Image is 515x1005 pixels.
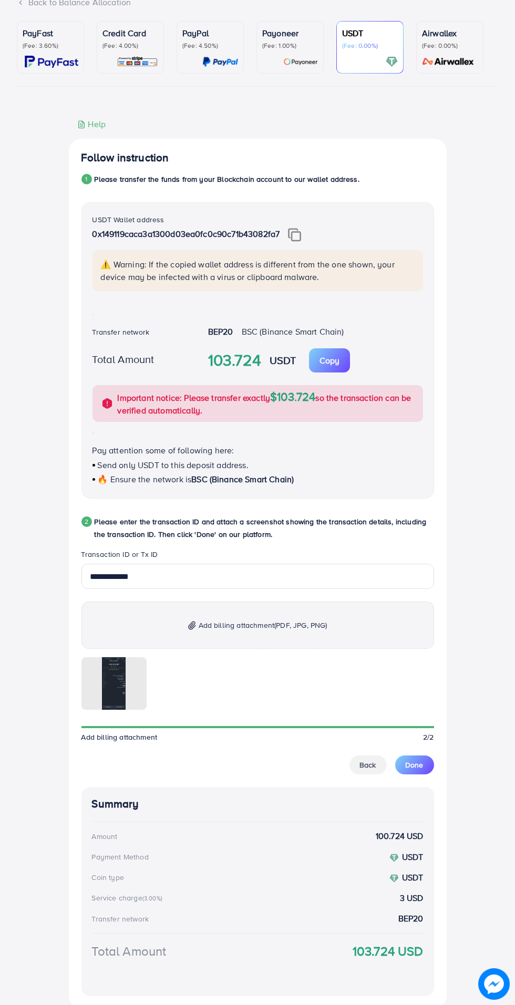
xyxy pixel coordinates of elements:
[118,390,417,417] p: Important notice: Please transfer exactly so the transaction can be verified automatically.
[182,42,238,50] p: (Fee: 4.50%)
[92,444,423,457] p: Pay attention some of following here:
[98,473,192,485] span: 🔥 Ensure the network is
[92,327,150,337] label: Transfer network
[191,473,294,485] span: BSC (Binance Smart Chain)
[423,732,434,742] span: 2/2
[25,56,78,68] img: card
[270,388,315,405] span: $103.724
[92,831,118,842] div: Amount
[182,27,238,39] p: PayPal
[92,797,424,811] h4: Summary
[419,56,478,68] img: card
[262,42,318,50] p: (Fee: 1.00%)
[101,397,114,410] img: alert
[288,228,301,242] img: img
[270,353,296,368] strong: USDT
[102,27,158,39] p: Credit Card
[389,874,399,883] img: coin
[92,942,167,960] div: Total Amount
[102,657,126,710] img: img uploaded
[376,830,424,842] strong: 100.724 USD
[422,27,478,39] p: Airwallex
[142,894,162,903] small: (3.00%)
[81,151,169,164] h4: Follow instruction
[92,914,149,924] div: Transfer network
[309,348,350,372] button: Copy
[92,872,124,883] div: Coin type
[402,872,424,883] strong: USDT
[274,620,327,630] span: (PDF, JPG, PNG)
[208,349,261,372] strong: 103.724
[402,851,424,863] strong: USDT
[202,56,238,68] img: card
[398,913,424,925] strong: BEP20
[95,515,434,541] p: Please enter the transaction ID and attach a screenshot showing the transaction details, includin...
[81,732,158,742] span: Add billing attachment
[395,755,434,774] button: Done
[95,173,359,185] p: Please transfer the funds from your Blockchain account to our wallet address.
[400,892,424,904] strong: 3 USD
[349,755,387,774] button: Back
[262,27,318,39] p: Payoneer
[242,326,344,337] span: BSC (Binance Smart Chain)
[92,893,166,903] div: Service charge
[92,227,423,242] p: 0x149119caca3a1300d03ea0fc0c90c71b43082fa7
[386,56,398,68] img: card
[81,549,434,564] legend: Transaction ID or Tx ID
[283,56,318,68] img: card
[23,42,78,50] p: (Fee: 3.60%)
[77,118,106,130] div: Help
[353,942,424,960] strong: 103.724 USD
[23,27,78,39] p: PayFast
[92,459,423,471] p: Send only USDT to this deposit address.
[199,619,327,631] span: Add billing attachment
[360,760,376,770] span: Back
[342,27,398,39] p: USDT
[81,174,92,184] div: 1
[342,42,398,50] p: (Fee: 0.00%)
[81,516,92,527] div: 2
[92,351,154,367] label: Total Amount
[101,258,417,283] p: ⚠️ Warning: If the copied wallet address is different from the one shown, your device may be infe...
[406,760,424,770] span: Done
[478,968,510,1000] img: image
[102,42,158,50] p: (Fee: 4.00%)
[389,853,399,863] img: coin
[422,42,478,50] p: (Fee: 0.00%)
[320,354,339,367] p: Copy
[208,326,233,337] strong: BEP20
[117,56,158,68] img: card
[92,852,149,862] div: Payment Method
[188,621,196,630] img: img
[92,214,164,225] label: USDT Wallet address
